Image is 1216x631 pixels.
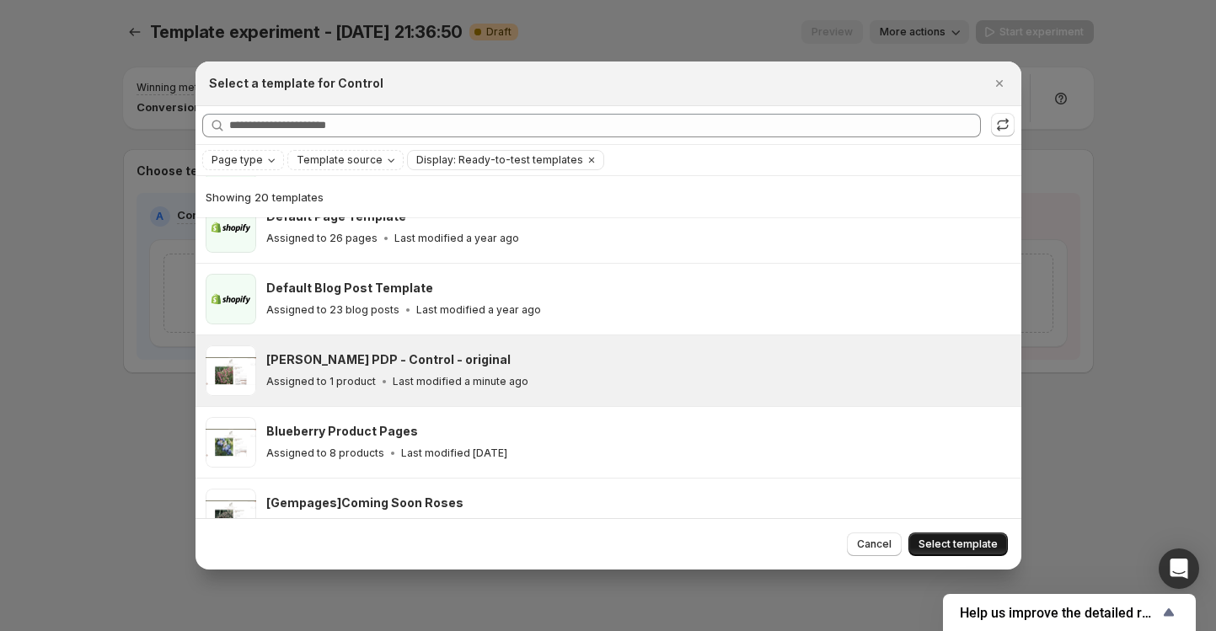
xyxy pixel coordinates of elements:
span: Showing 20 templates [206,190,324,204]
h3: [PERSON_NAME] PDP - Control - original [266,351,511,368]
p: Assigned to 1 product [266,375,376,388]
p: Last modified [DATE] [401,447,507,460]
button: Page type [203,151,283,169]
p: Last modified a year ago [416,303,541,317]
button: Template source [288,151,403,169]
button: Show survey - Help us improve the detailed report for A/B campaigns [960,602,1179,623]
p: Assigned to 26 pages [266,232,378,245]
span: Help us improve the detailed report for A/B campaigns [960,605,1159,621]
span: Template source [297,153,383,167]
h2: Select a template for Control [209,75,383,92]
p: Assigned to 8 products [266,447,384,460]
button: Display: Ready-to-test templates [408,151,583,169]
span: Page type [212,153,263,167]
img: Default Blog Post Template [206,274,256,324]
p: Assigned to 23 blog posts [266,303,399,317]
button: Close [988,72,1011,95]
span: Display: Ready-to-test templates [416,153,583,167]
button: Select template [908,532,1008,556]
button: Cancel [847,532,902,556]
p: Last modified a year ago [394,232,519,245]
h3: Default Blog Post Template [266,280,433,297]
h3: [Gempages]Coming Soon Roses [266,495,463,511]
h3: Blueberry Product Pages [266,423,418,440]
button: Clear [583,151,600,169]
p: Last modified a minute ago [393,375,528,388]
span: Cancel [857,537,892,551]
span: Select template [919,537,998,551]
div: Open Intercom Messenger [1159,548,1199,589]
